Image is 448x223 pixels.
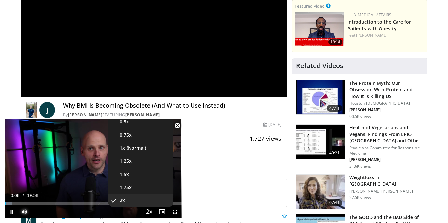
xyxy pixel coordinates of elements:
[349,80,423,100] h3: The Protein Myth: Our Obsession With Protein and How It Is Killing US
[327,105,342,112] span: 47:11
[347,12,392,18] a: Lilly Medical Affairs
[349,101,423,106] p: Houston [DEMOGRAPHIC_DATA]
[125,112,160,118] a: [PERSON_NAME]
[120,119,129,125] span: 0.5x
[23,193,24,198] span: /
[155,205,169,218] button: Enable picture-in-picture mode
[39,102,55,118] a: J
[5,119,182,218] video-js: Video Player
[120,145,125,151] span: 1x
[296,124,423,169] a: 49:21 Health of Vegetarians and Vegans: Findings From EPIC-[GEOGRAPHIC_DATA] and Othe… Physicians...
[120,158,132,164] span: 1.25x
[296,80,423,119] a: 47:11 The Protein Myth: Our Obsession With Protein and How It Is Killing US Houston [DEMOGRAPHIC_...
[349,124,423,144] h3: Health of Vegetarians and Vegans: Findings From EPIC-[GEOGRAPHIC_DATA] and Othe…
[18,205,31,218] button: Mute
[169,205,182,218] button: Fullscreen
[349,114,371,119] p: 90.5K views
[349,189,423,194] p: [PERSON_NAME] [PERSON_NAME]
[295,12,344,46] img: acc2e291-ced4-4dd5-b17b-d06994da28f3.png.150x105_q85_crop-smart_upscale.png
[250,135,281,142] span: 1,727 views
[295,3,325,9] small: Featured Video
[295,12,344,46] a: 19:14
[296,175,345,209] img: 9983fed1-7565-45be-8934-aef1103ce6e2.150x105_q85_crop-smart_upscale.jpg
[171,119,184,133] button: Close
[142,205,155,218] button: Playback Rate
[296,80,345,114] img: b7b8b05e-5021-418b-a89a-60a270e7cf82.150x105_q85_crop-smart_upscale.jpg
[120,184,132,191] span: 1.75x
[349,107,423,113] p: [PERSON_NAME]
[349,145,423,156] p: Physicians Committee for Responsible Medicine
[27,193,38,198] span: 19:58
[26,102,37,118] img: Dr. Jordan Rennicke
[347,32,424,38] div: Feat.
[349,164,371,169] p: 31.6K views
[296,174,423,209] a: 07:41 Weightloss in [GEOGRAPHIC_DATA] [PERSON_NAME] [PERSON_NAME] 27.5K views
[349,195,371,200] p: 27.5K views
[328,39,342,45] span: 19:14
[68,112,103,118] a: [PERSON_NAME]
[63,102,281,109] h4: Why BMI Is Becoming Obsolete (And What to Use Instead)
[120,171,129,177] span: 1.5x
[349,174,423,187] h3: Weightloss in [GEOGRAPHIC_DATA]
[349,157,423,162] p: [PERSON_NAME]
[327,150,342,156] span: 49:21
[5,205,18,218] button: Pause
[10,193,19,198] span: 0:08
[63,112,281,118] div: By FEATURING
[347,19,411,32] a: Introduction to the Care for Patients with Obesity
[356,32,387,38] a: [PERSON_NAME]
[327,199,342,206] span: 07:41
[5,202,182,205] div: Progress Bar
[263,122,281,128] div: [DATE]
[296,125,345,159] img: 606f2b51-b844-428b-aa21-8c0c72d5a896.150x105_q85_crop-smart_upscale.jpg
[296,62,343,70] h4: Related Videos
[120,132,132,138] span: 0.75x
[120,197,125,204] span: 2x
